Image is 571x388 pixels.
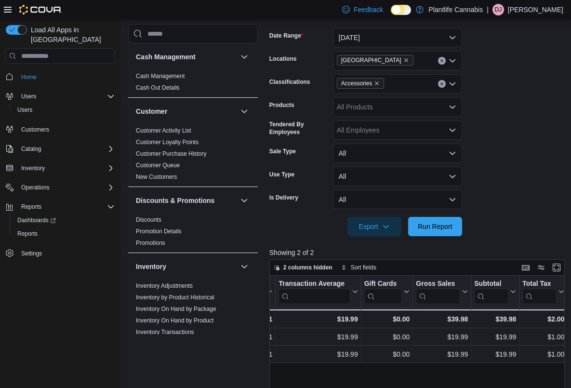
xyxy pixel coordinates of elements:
button: Run Report [408,217,462,236]
div: $0.00 [364,313,410,325]
div: Gift Cards [364,280,402,289]
button: Reports [2,200,119,214]
button: Settings [2,246,119,260]
span: Operations [21,184,50,191]
span: Reports [21,203,41,211]
button: Inventory [239,261,250,272]
span: Export [353,217,396,236]
span: Accessories [337,78,385,89]
button: Users [2,90,119,103]
span: Reports [17,201,115,213]
div: $19.99 [474,331,516,343]
div: Gross Sales [416,280,460,289]
span: Inventory [21,164,45,172]
div: 1 [196,331,272,343]
p: | [487,4,489,15]
div: 1 [196,348,272,360]
button: Inventory [17,162,49,174]
div: Subtotal [474,280,508,289]
label: Is Delivery [269,194,298,201]
button: Inventory [2,161,119,175]
div: $19.99 [416,331,468,343]
a: Promotions [136,240,165,246]
button: 2 columns hidden [270,262,336,273]
span: Catalog [17,143,115,155]
p: Plantlife Cannabis [428,4,483,15]
button: Remove Spruce Grove from selection in this group [403,57,409,63]
span: Promotions [136,239,165,247]
span: Customers [21,126,49,134]
div: 1 [196,313,272,325]
span: 2 columns hidden [283,264,332,271]
button: Open list of options [449,103,456,111]
button: Display options [535,262,547,273]
span: Settings [21,250,42,257]
div: Subtotal [474,280,508,304]
a: Inventory Transactions [136,329,194,335]
div: $0.00 [364,348,410,360]
a: Home [17,71,40,83]
span: Load All Apps in [GEOGRAPHIC_DATA] [27,25,115,44]
button: All [333,167,462,186]
button: Customer [239,106,250,117]
span: Cash Management [136,72,185,80]
button: Open list of options [449,57,456,65]
a: Users [13,104,36,116]
span: [GEOGRAPHIC_DATA] [341,55,401,65]
span: Cash Out Details [136,84,180,92]
span: Operations [17,182,115,193]
span: Customer Queue [136,161,180,169]
span: DJ [495,4,502,15]
button: Operations [17,182,53,193]
button: Clear input [438,57,446,65]
img: Cova [19,5,62,14]
div: Customer [128,125,258,187]
div: Gift Card Sales [364,280,402,304]
span: Users [13,104,115,116]
button: Transaction Average [279,280,358,304]
span: Spruce Grove [337,55,413,66]
button: Subtotal [474,280,516,304]
input: Dark Mode [391,5,411,15]
a: Dashboards [13,214,60,226]
span: Users [21,93,36,100]
button: Reports [17,201,45,213]
div: $19.99 [474,348,516,360]
div: $1.00 [522,331,564,343]
span: Accessories [341,79,372,88]
span: Promotion Details [136,227,182,235]
a: Inventory On Hand by Product [136,317,213,324]
span: Users [17,91,115,102]
h3: Discounts & Promotions [136,196,214,205]
button: Reports [10,227,119,241]
h3: Cash Management [136,52,196,62]
button: Keyboard shortcuts [520,262,531,273]
label: Products [269,101,294,109]
div: Discounts & Promotions [128,214,258,253]
div: $19.99 [416,348,468,360]
span: Sort fields [351,264,376,271]
button: Cash Management [239,51,250,63]
button: Enter fullscreen [551,262,562,273]
button: Clear input [438,80,446,88]
button: Remove Accessories from selection in this group [374,80,380,86]
p: [PERSON_NAME] [508,4,563,15]
button: Cash Management [136,52,237,62]
label: Date Range [269,32,304,40]
label: Use Type [269,171,294,178]
div: Transaction Average [279,280,350,304]
a: Inventory Adjustments [136,282,193,289]
div: Total Tax [522,280,557,304]
a: Cash Out Details [136,84,180,91]
button: Total Tax [522,280,564,304]
div: $2.00 [522,313,564,325]
button: Users [17,91,40,102]
button: Discounts & Promotions [239,195,250,206]
button: Open list of options [449,126,456,134]
span: Feedback [354,5,383,14]
button: Gross Sales [416,280,468,304]
span: Catalog [21,145,41,153]
div: $0.00 [364,331,410,343]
